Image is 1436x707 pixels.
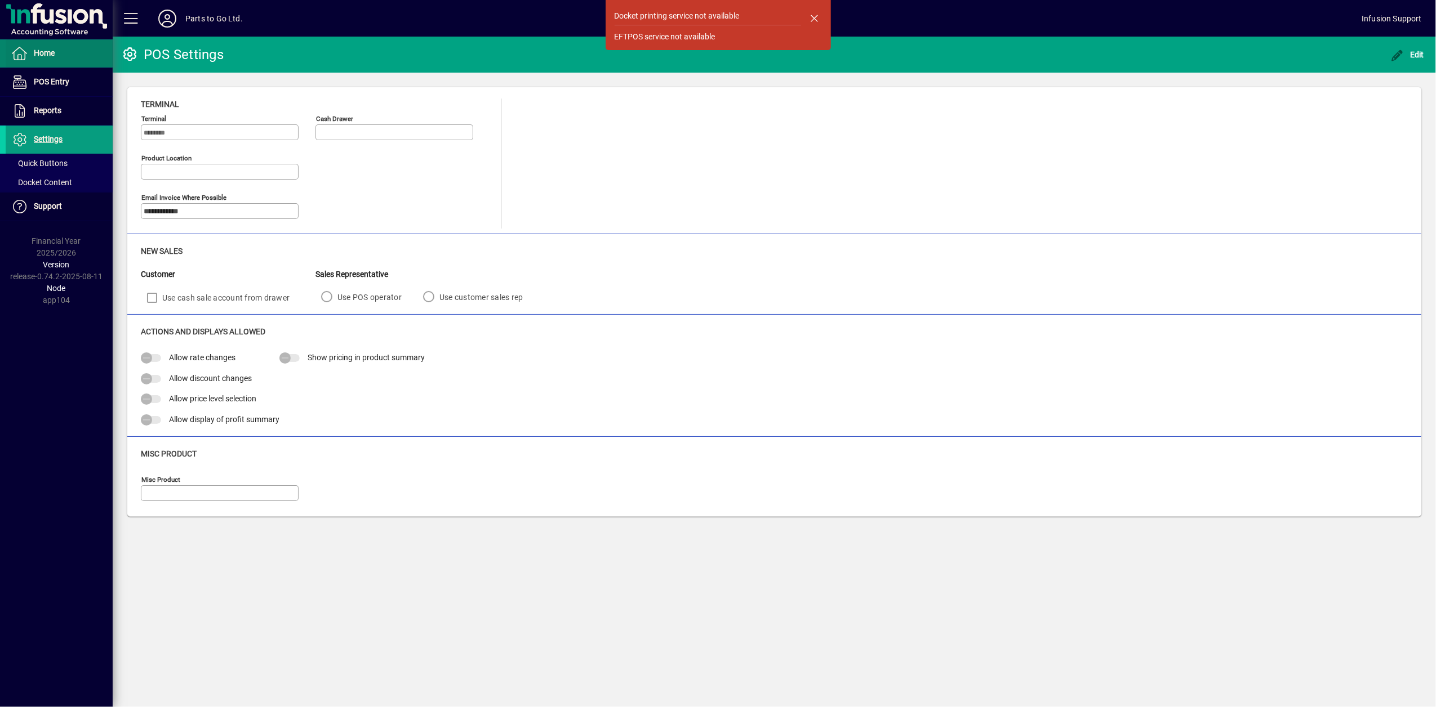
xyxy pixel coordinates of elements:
[169,415,279,424] span: Allow display of profit summary
[141,154,192,162] mat-label: Product location
[121,46,224,64] div: POS Settings
[243,10,1362,28] span: [DATE] 14:06
[1388,44,1428,65] button: Edit
[308,353,425,362] span: Show pricing in product summary
[169,394,256,403] span: Allow price level selection
[47,284,66,293] span: Node
[141,115,166,123] mat-label: Terminal
[316,115,353,123] mat-label: Cash Drawer
[1362,10,1422,28] div: Infusion Support
[141,269,315,280] div: Customer
[6,173,113,192] a: Docket Content
[615,31,715,43] div: EFTPOS service not available
[141,476,180,484] mat-label: Misc Product
[169,374,252,383] span: Allow discount changes
[6,154,113,173] a: Quick Buttons
[141,449,197,458] span: Misc Product
[141,247,183,256] span: New Sales
[34,135,63,144] span: Settings
[11,178,72,187] span: Docket Content
[34,48,55,57] span: Home
[141,327,265,336] span: Actions and Displays Allowed
[141,100,179,109] span: Terminal
[34,106,61,115] span: Reports
[34,77,69,86] span: POS Entry
[169,353,235,362] span: Allow rate changes
[315,269,539,280] div: Sales Representative
[6,193,113,221] a: Support
[141,194,226,202] mat-label: Email Invoice where possible
[34,202,62,211] span: Support
[6,39,113,68] a: Home
[11,159,68,168] span: Quick Buttons
[149,8,185,29] button: Profile
[1391,50,1425,59] span: Edit
[6,97,113,125] a: Reports
[6,68,113,96] a: POS Entry
[43,260,70,269] span: Version
[185,10,243,28] div: Parts to Go Ltd.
